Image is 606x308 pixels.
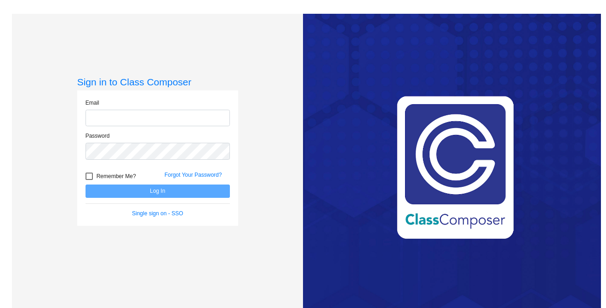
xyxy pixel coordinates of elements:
[165,172,222,178] a: Forgot Your Password?
[86,132,110,140] label: Password
[97,171,136,182] span: Remember Me?
[86,185,230,198] button: Log In
[86,99,99,107] label: Email
[77,76,238,88] h3: Sign in to Class Composer
[132,210,183,217] a: Single sign on - SSO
